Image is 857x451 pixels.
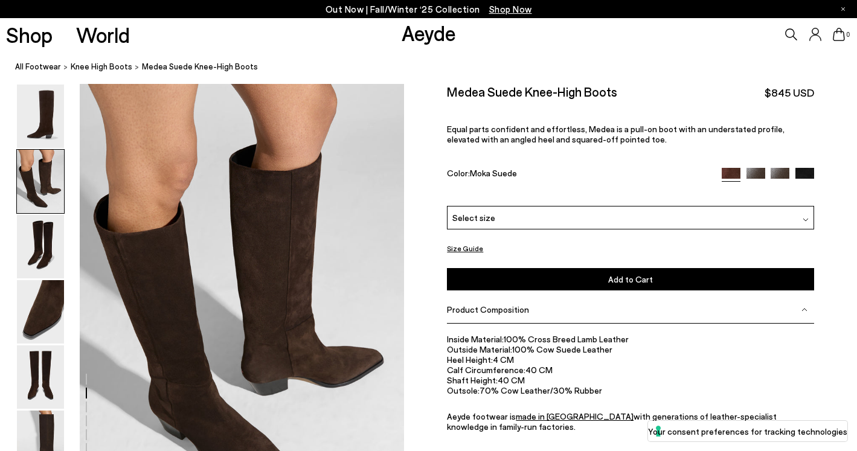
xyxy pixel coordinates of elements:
[447,344,814,354] li: 100% Cow Suede Leather
[447,334,504,344] span: Inside Material:
[15,51,857,84] nav: breadcrumb
[447,365,814,375] li: 40 CM
[71,60,132,73] a: knee high boots
[765,85,814,100] span: $845 USD
[452,211,495,223] span: Select size
[489,4,532,14] span: Navigate to /collections/new-in
[648,425,847,438] label: Your consent preferences for tracking technologies
[801,306,807,312] img: svg%3E
[845,31,851,38] span: 0
[833,28,845,41] a: 0
[17,345,64,409] img: Medea Suede Knee-High Boots - Image 5
[76,24,130,45] a: World
[470,168,517,178] span: Moka Suede
[447,344,512,354] span: Outside Material:
[447,268,814,290] button: Add to Cart
[17,280,64,344] img: Medea Suede Knee-High Boots - Image 4
[17,150,64,213] img: Medea Suede Knee-High Boots - Image 2
[447,375,814,385] li: 40 CM
[648,421,847,441] button: Your consent preferences for tracking technologies
[803,217,809,223] img: svg%3E
[447,365,525,375] span: Calf Circumference:
[447,334,814,344] li: 100% Cross Breed Lamb Leather
[516,411,634,421] a: made in [GEOGRAPHIC_DATA]
[447,354,493,365] span: Heel Height:
[447,411,814,432] p: Aeyde footwear is with generations of leather-specialist knowledge in family-run factories.
[326,2,532,17] p: Out Now | Fall/Winter ‘25 Collection
[402,20,456,45] a: Aeyde
[447,124,814,144] p: Equal parts confident and effortless, Medea is a pull-on boot with an understated profile, elevat...
[447,385,814,395] li: 70% Cow Leather/30% Rubber
[17,215,64,278] img: Medea Suede Knee-High Boots - Image 3
[447,241,483,256] button: Size Guide
[447,385,480,395] span: Outsole:
[447,354,814,365] li: 4 CM
[71,62,132,71] span: knee high boots
[447,304,529,315] span: Product Composition
[15,60,61,73] a: All Footwear
[447,168,710,182] div: Color:
[447,84,617,99] h2: Medea Suede Knee-High Boots
[447,375,498,385] span: Shaft Height:
[608,274,653,284] span: Add to Cart
[6,24,53,45] a: Shop
[142,60,258,73] span: Medea Suede Knee-High Boots
[17,85,64,148] img: Medea Suede Knee-High Boots - Image 1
